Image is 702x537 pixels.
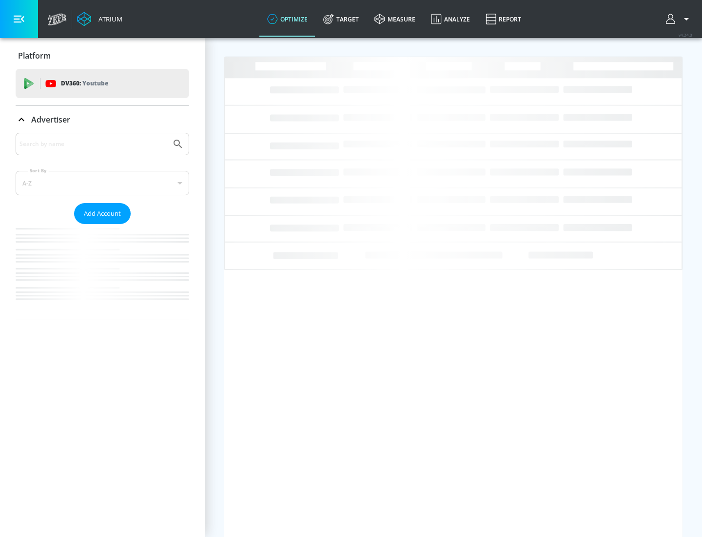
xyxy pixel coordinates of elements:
div: DV360: Youtube [16,69,189,98]
a: Report [478,1,529,37]
button: Add Account [74,203,131,224]
nav: list of Advertiser [16,224,189,319]
div: Platform [16,42,189,69]
span: Add Account [84,208,121,219]
label: Sort By [28,167,49,174]
p: Youtube [82,78,108,88]
div: A-Z [16,171,189,195]
input: Search by name [19,138,167,150]
a: Target [315,1,367,37]
a: Atrium [77,12,122,26]
a: measure [367,1,423,37]
a: optimize [259,1,315,37]
div: Atrium [95,15,122,23]
div: Advertiser [16,106,189,133]
p: DV360: [61,78,108,89]
span: v 4.24.0 [679,32,692,38]
p: Platform [18,50,51,61]
p: Advertiser [31,114,70,125]
a: Analyze [423,1,478,37]
div: Advertiser [16,133,189,319]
